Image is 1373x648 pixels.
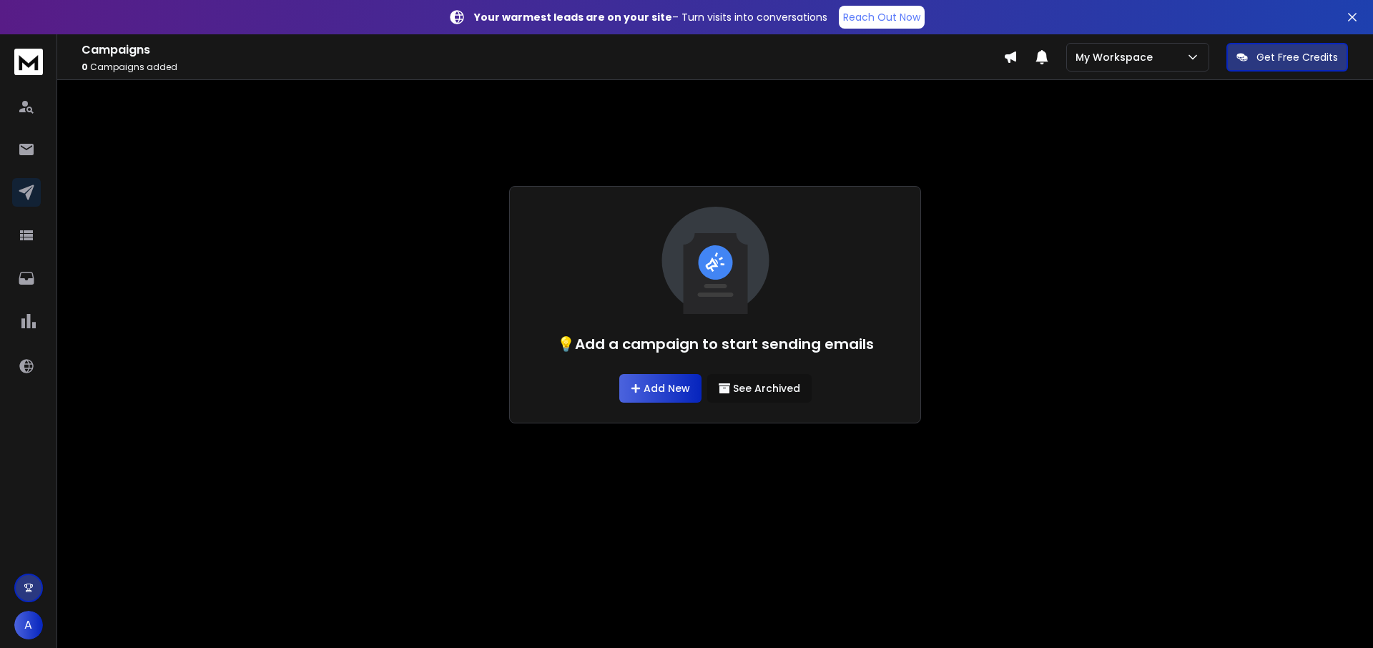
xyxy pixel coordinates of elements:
[1226,43,1348,72] button: Get Free Credits
[619,374,702,403] a: Add New
[82,61,88,73] span: 0
[1256,50,1338,64] p: Get Free Credits
[14,49,43,75] img: logo
[14,611,43,639] button: A
[839,6,925,29] a: Reach Out Now
[843,10,920,24] p: Reach Out Now
[82,41,1003,59] h1: Campaigns
[474,10,827,24] p: – Turn visits into conversations
[474,10,672,24] strong: Your warmest leads are on your site
[1076,50,1158,64] p: My Workspace
[707,374,812,403] button: See Archived
[557,334,874,354] h1: 💡Add a campaign to start sending emails
[82,62,1003,73] p: Campaigns added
